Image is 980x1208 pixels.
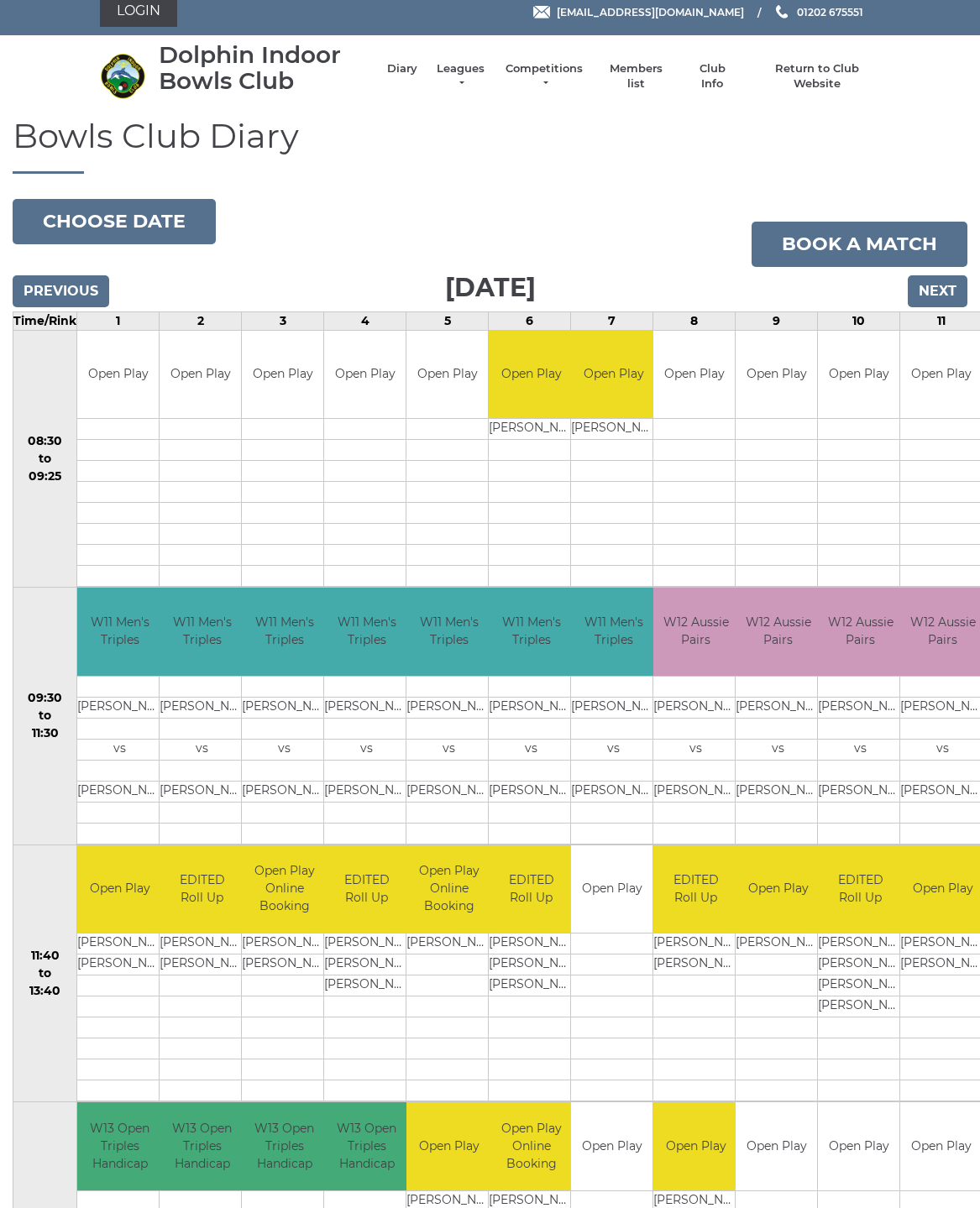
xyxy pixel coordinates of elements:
td: [PERSON_NAME] [653,933,738,954]
td: W13 Open Triples Handicap [160,1102,244,1190]
td: [PERSON_NAME] [489,419,574,440]
td: Open Play [571,1102,652,1190]
td: [PERSON_NAME] [324,933,409,954]
td: [PERSON_NAME] [818,996,903,1017]
td: Open Play [653,1102,738,1190]
td: vs [736,739,820,760]
td: [PERSON_NAME] [736,781,820,802]
td: EDITED Roll Up [324,845,409,933]
td: [PERSON_NAME] [571,419,656,440]
td: W11 Men's Triples [242,588,327,676]
td: Open Play [571,331,656,419]
td: Open Play Online Booking [489,1102,574,1190]
div: Dolphin Indoor Bowls Club [159,42,370,94]
td: Open Play [653,331,735,419]
td: Open Play [242,331,323,419]
td: [PERSON_NAME] [324,781,409,802]
td: [PERSON_NAME] [818,975,903,996]
a: Return to Club Website [753,61,880,92]
td: [PERSON_NAME] [571,781,656,802]
td: Open Play [406,331,488,419]
td: 4 [324,311,406,330]
td: 6 [489,311,571,330]
td: [PERSON_NAME] [242,781,327,802]
td: [PERSON_NAME] [160,954,244,975]
td: vs [242,739,327,760]
td: [PERSON_NAME] [77,954,162,975]
td: [PERSON_NAME] [489,781,574,802]
td: [PERSON_NAME] [653,697,738,718]
td: W12 Aussie Pairs [818,588,903,676]
td: Open Play [818,331,899,419]
td: EDITED Roll Up [489,845,574,933]
button: Choose date [13,199,216,244]
td: 10 [818,311,900,330]
td: Open Play [736,845,820,933]
a: Phone us 01202 675551 [773,4,863,20]
td: [PERSON_NAME] [324,697,409,718]
td: vs [571,739,656,760]
td: 08:30 to 09:25 [13,330,77,588]
td: vs [653,739,738,760]
td: [PERSON_NAME] [818,697,903,718]
td: W11 Men's Triples [324,588,409,676]
td: Open Play Online Booking [242,845,327,933]
td: W13 Open Triples Handicap [77,1102,162,1190]
td: [PERSON_NAME] [77,697,162,718]
td: 3 [242,311,324,330]
td: [PERSON_NAME] [77,781,162,802]
td: W11 Men's Triples [489,588,574,676]
a: Leagues [434,61,487,92]
a: Diary [387,61,417,76]
td: Open Play [736,331,817,419]
td: [PERSON_NAME] [242,954,327,975]
td: [PERSON_NAME] [77,933,162,954]
td: [PERSON_NAME] [324,975,409,996]
td: 11:40 to 13:40 [13,845,77,1102]
td: Open Play [77,331,159,419]
td: [PERSON_NAME] [653,954,738,975]
td: Open Play Online Booking [406,845,491,933]
td: [PERSON_NAME] [653,781,738,802]
td: Open Play [818,1102,899,1190]
a: Members list [601,61,671,92]
td: Open Play [489,331,574,419]
td: W13 Open Triples Handicap [324,1102,409,1190]
td: EDITED Roll Up [653,845,738,933]
img: Phone us [776,5,788,18]
td: [PERSON_NAME] [406,781,491,802]
td: [PERSON_NAME] [571,697,656,718]
td: vs [406,739,491,760]
td: vs [77,739,162,760]
td: [PERSON_NAME] [242,933,327,954]
td: [PERSON_NAME] [160,697,244,718]
td: [PERSON_NAME] [736,933,820,954]
h1: Bowls Club Diary [13,118,967,174]
td: W13 Open Triples Handicap [242,1102,327,1190]
td: [PERSON_NAME] [160,933,244,954]
input: Next [908,275,967,307]
td: Open Play [571,845,652,933]
td: vs [160,739,244,760]
td: [PERSON_NAME] [489,933,574,954]
td: W11 Men's Triples [571,588,656,676]
td: Open Play [160,331,241,419]
a: Email [EMAIL_ADDRESS][DOMAIN_NAME] [533,4,744,20]
td: 7 [571,311,653,330]
img: Dolphin Indoor Bowls Club [100,53,146,99]
td: [PERSON_NAME] [406,697,491,718]
td: 8 [653,311,736,330]
span: 01202 675551 [797,5,863,18]
a: Book a match [752,222,967,267]
td: EDITED Roll Up [160,845,244,933]
td: 9 [736,311,818,330]
td: [PERSON_NAME] [818,781,903,802]
td: [PERSON_NAME] [489,954,574,975]
td: [PERSON_NAME] [736,697,820,718]
td: Open Play [324,331,406,419]
td: vs [489,739,574,760]
td: [PERSON_NAME] [818,954,903,975]
td: [PERSON_NAME] [160,781,244,802]
td: 2 [160,311,242,330]
td: [PERSON_NAME] [489,975,574,996]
